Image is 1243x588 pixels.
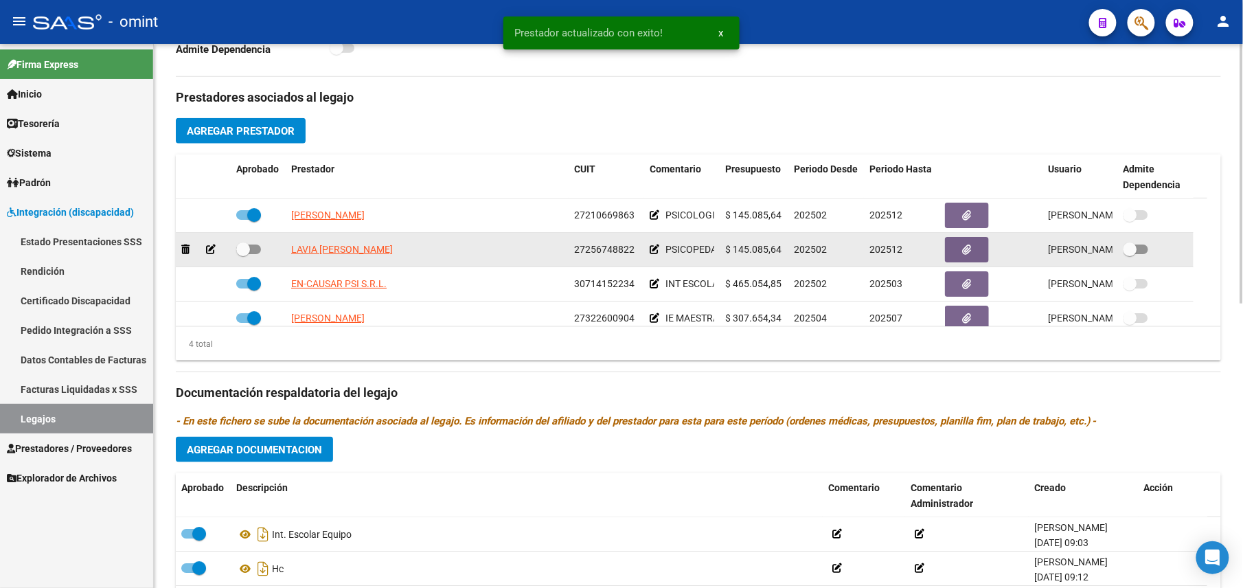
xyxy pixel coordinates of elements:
[176,383,1221,403] h3: Documentación respaldatoria del legajo
[794,210,827,220] span: 202502
[291,163,334,174] span: Prestador
[1048,244,1156,255] span: [PERSON_NAME] [DATE]
[231,473,823,519] datatable-header-cell: Descripción
[574,163,595,174] span: CUIT
[7,116,60,131] span: Tesorería
[187,125,295,137] span: Agregar Prestador
[1034,522,1108,533] span: [PERSON_NAME]
[569,155,644,200] datatable-header-cell: CUIT
[823,473,905,519] datatable-header-cell: Comentario
[794,163,858,174] span: Periodo Desde
[176,88,1221,107] h3: Prestadores asociados al legajo
[725,313,782,324] span: $ 307.654,34
[1048,210,1156,220] span: [PERSON_NAME] [DATE]
[1144,482,1174,493] span: Acción
[1034,537,1088,548] span: [DATE] 09:03
[254,558,272,580] i: Descargar documento
[286,155,569,200] datatable-header-cell: Prestador
[1048,163,1082,174] span: Usuario
[1139,473,1207,519] datatable-header-cell: Acción
[291,210,365,220] span: [PERSON_NAME]
[236,558,817,580] div: Hc
[828,482,880,493] span: Comentario
[794,244,827,255] span: 202502
[725,210,782,220] span: $ 145.085,64
[187,444,322,456] span: Agregar Documentacion
[1029,473,1139,519] datatable-header-cell: Creado
[665,244,793,255] span: PSICOPEDAGOGIA 12 ss/mes
[514,26,663,40] span: Prestador actualizado con exito!
[7,87,42,102] span: Inicio
[236,482,288,493] span: Descripción
[869,278,902,289] span: 202503
[794,278,827,289] span: 202502
[1042,155,1118,200] datatable-header-cell: Usuario
[574,210,635,220] span: 27210669863
[574,244,635,255] span: 27256748822
[291,313,365,324] span: [PERSON_NAME]
[574,313,635,324] span: 27322600904
[7,57,78,72] span: Firma Express
[181,482,224,493] span: Aprobado
[725,244,782,255] span: $ 145.085,64
[665,313,719,324] span: IE MAESTRA
[911,482,973,509] span: Comentario Administrador
[650,163,701,174] span: Comentario
[869,163,932,174] span: Periodo Hasta
[905,473,1029,519] datatable-header-cell: Comentario Administrador
[869,210,902,220] span: 202512
[725,278,782,289] span: $ 465.054,85
[720,155,788,200] datatable-header-cell: Presupuesto
[869,244,902,255] span: 202512
[1034,482,1066,493] span: Creado
[644,155,720,200] datatable-header-cell: Comentario
[1118,155,1194,200] datatable-header-cell: Admite Dependencia
[707,21,734,45] button: x
[574,278,635,289] span: 30714152234
[864,155,939,200] datatable-header-cell: Periodo Hasta
[231,155,286,200] datatable-header-cell: Aprobado
[291,278,387,289] span: EN-CAUSAR PSI S.R.L.
[665,278,761,289] span: INT ESCOLAR EQUIPO
[794,313,827,324] span: 202504
[7,471,117,486] span: Explorador de Archivos
[665,210,768,220] span: PSICOLOGIA 12 ss/mes
[869,313,902,324] span: 202507
[236,523,817,545] div: Int. Escolar Equipo
[7,441,132,456] span: Prestadores / Proveedores
[718,27,723,39] span: x
[1196,541,1229,574] div: Open Intercom Messenger
[254,523,272,545] i: Descargar documento
[7,205,134,220] span: Integración (discapacidad)
[236,163,279,174] span: Aprobado
[1048,278,1156,289] span: [PERSON_NAME] [DATE]
[176,473,231,519] datatable-header-cell: Aprobado
[725,163,781,174] span: Presupuesto
[176,42,330,57] p: Admite Dependencia
[176,337,213,352] div: 4 total
[1216,13,1232,30] mat-icon: person
[7,175,51,190] span: Padrón
[7,146,52,161] span: Sistema
[176,118,306,144] button: Agregar Prestador
[109,7,158,37] span: - omint
[11,13,27,30] mat-icon: menu
[176,415,1097,427] i: - En este fichero se sube la documentación asociada al legajo. Es información del afiliado y del ...
[176,437,333,462] button: Agregar Documentacion
[291,244,393,255] span: LAVIA [PERSON_NAME]
[1034,572,1088,583] span: [DATE] 09:12
[1124,163,1181,190] span: Admite Dependencia
[788,155,864,200] datatable-header-cell: Periodo Desde
[1034,556,1108,567] span: [PERSON_NAME]
[1048,313,1156,324] span: [PERSON_NAME] [DATE]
